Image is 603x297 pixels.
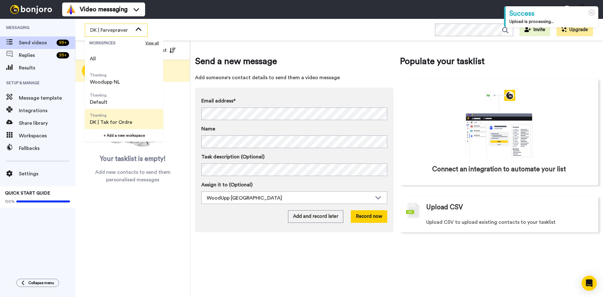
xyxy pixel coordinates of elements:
[406,203,420,218] img: csv-grey.png
[90,93,107,98] span: Thanking
[19,107,75,114] span: Integrations
[400,55,598,68] span: Populate your tasklist
[145,41,159,46] span: View all
[19,64,75,72] span: Results
[509,9,595,19] div: Success
[8,5,55,14] img: bj-logo-header-white.svg
[201,181,387,189] label: Assign it to (Optional)
[426,203,463,212] span: Upload CSV
[195,55,394,68] span: Send a new message
[100,154,166,164] span: Your tasklist is empty!
[90,73,120,78] span: Thanking
[19,52,54,59] span: Replies
[66,4,76,14] img: vm-color.svg
[80,5,128,14] span: Video messaging
[351,210,387,223] button: Record now
[5,199,15,204] span: 100%
[57,52,69,58] div: 99 +
[201,97,387,105] label: Email address*
[90,118,132,126] span: DK | Tak for Ordre
[16,279,59,287] button: Collapse menu
[426,218,556,226] span: Upload CSV to upload existing contacts to your tasklist
[582,276,597,291] div: Open Intercom Messenger
[19,132,75,140] span: Workspaces
[201,125,215,133] span: Name
[90,55,96,63] span: All
[195,74,394,81] span: Add someone's contact details to send them a video message
[90,26,132,34] span: DK | Farveprøver
[85,129,163,142] button: + Add a new workspace
[19,145,75,152] span: Fallbacks
[509,19,595,25] div: Upload is processing...
[19,119,75,127] span: Share library
[19,39,54,47] span: Send videos
[28,280,54,285] span: Collapse menu
[5,191,50,195] span: QUICK START GUIDE
[288,210,343,223] button: Add and record later
[557,24,593,36] button: Upgrade
[519,24,550,36] button: Invite
[85,168,181,184] span: Add new contacts to send them personalised messages
[89,41,145,46] span: WORKSPACES
[57,40,69,46] div: 99 +
[19,170,75,178] span: Settings
[201,153,387,161] label: Task description (Optional)
[207,194,372,202] div: WoodUpp [GEOGRAPHIC_DATA]
[90,78,120,86] span: Woodupp NL
[90,113,132,118] span: Thanking
[90,98,107,106] span: Default
[432,165,566,174] span: Connect an integration to automate your list
[452,90,546,158] div: animation
[19,94,75,102] span: Message template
